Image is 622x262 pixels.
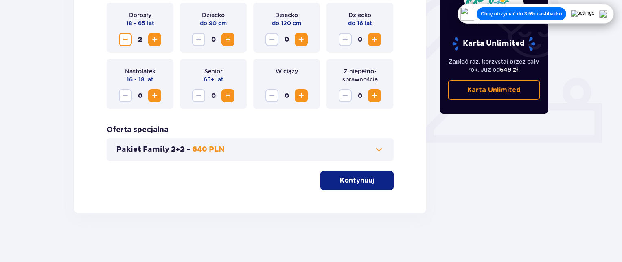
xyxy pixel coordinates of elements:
[107,125,169,135] h3: Oferta specjalna
[148,33,161,46] button: Zwiększ
[116,145,384,154] button: Pakiet Family 2+2 -640 PLN
[127,75,153,84] p: 16 - 18 lat
[353,89,366,102] span: 0
[448,57,541,74] p: Zapłać raz, korzystaj przez cały rok. Już od !
[207,89,220,102] span: 0
[451,37,536,51] p: Karta Unlimited
[467,86,521,95] p: Karta Unlimited
[119,33,132,46] button: Zmniejsz
[221,89,234,102] button: Zwiększ
[340,176,374,185] p: Kontynuuj
[126,19,154,27] p: 18 - 65 lat
[125,67,155,75] p: Nastolatek
[134,89,147,102] span: 0
[207,33,220,46] span: 0
[500,66,518,73] span: 649 zł
[295,89,308,102] button: Zwiększ
[116,145,191,154] p: Pakiet Family 2+2 -
[202,11,225,19] p: Dziecko
[295,33,308,46] button: Zwiększ
[129,11,151,19] p: Dorosły
[148,89,161,102] button: Zwiększ
[368,33,381,46] button: Zwiększ
[333,67,387,84] p: Z niepełno­sprawnością
[353,33,366,46] span: 0
[280,33,293,46] span: 0
[265,89,278,102] button: Zmniejsz
[275,11,298,19] p: Dziecko
[192,33,205,46] button: Zmniejsz
[204,67,223,75] p: Senior
[280,89,293,102] span: 0
[192,89,205,102] button: Zmniejsz
[265,33,278,46] button: Zmniejsz
[339,33,352,46] button: Zmniejsz
[192,145,225,154] p: 640 PLN
[200,19,227,27] p: do 90 cm
[204,75,223,84] p: 65+ lat
[368,89,381,102] button: Zwiększ
[276,67,298,75] p: W ciąży
[448,80,541,100] a: Karta Unlimited
[134,33,147,46] span: 2
[348,19,372,27] p: do 16 lat
[221,33,234,46] button: Zwiększ
[339,89,352,102] button: Zmniejsz
[320,171,394,190] button: Kontynuuj
[119,89,132,102] button: Zmniejsz
[272,19,301,27] p: do 120 cm
[348,11,371,19] p: Dziecko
